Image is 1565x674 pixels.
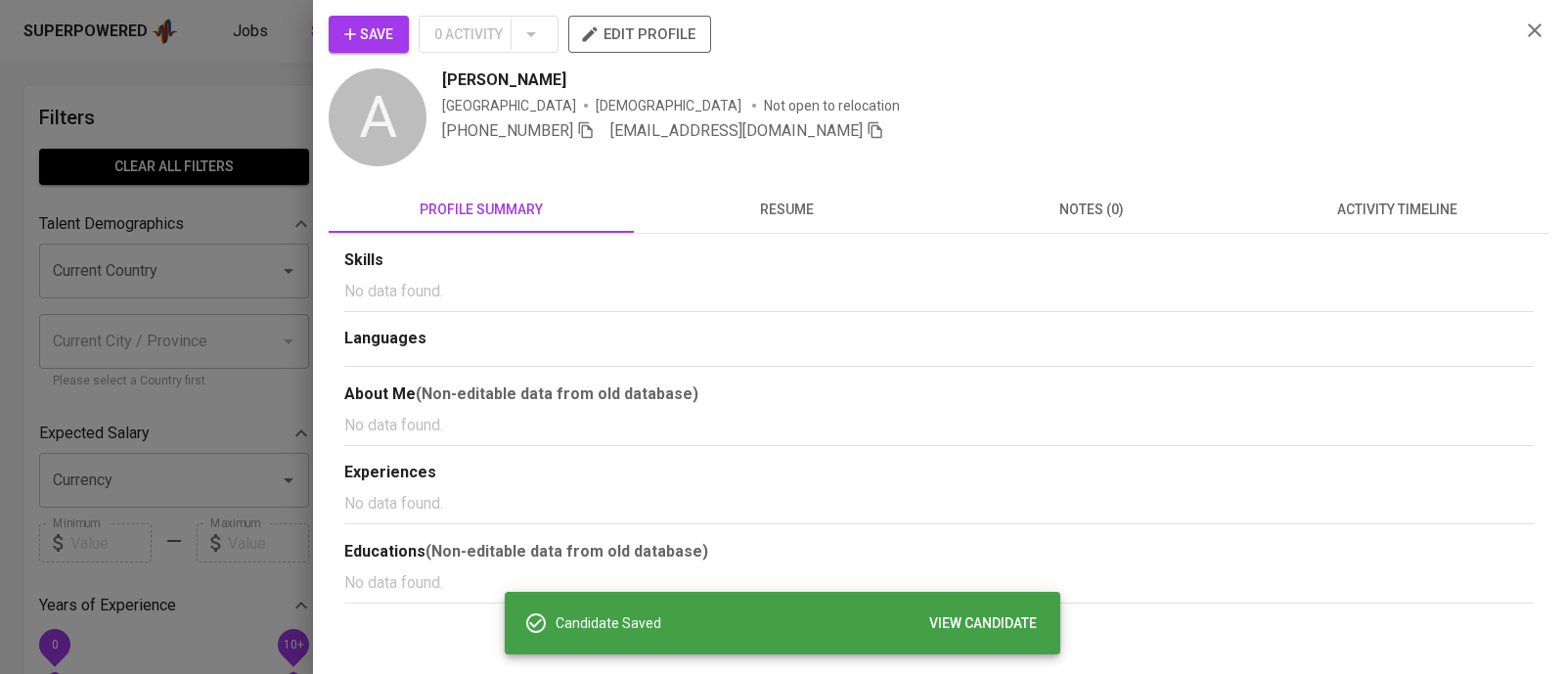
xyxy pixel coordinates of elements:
div: Skills [344,249,1534,272]
span: profile summary [340,198,622,222]
span: edit profile [584,22,695,47]
div: Experiences [344,462,1534,484]
span: [DEMOGRAPHIC_DATA] [596,96,744,115]
p: No data found. [344,280,1534,303]
div: Candidate Saved [556,606,1045,642]
p: No data found. [344,571,1534,595]
a: edit profile [568,25,711,41]
p: Not open to relocation [764,96,900,115]
span: Save [344,22,393,47]
div: Educations [344,540,1534,563]
span: resume [646,198,927,222]
button: edit profile [568,16,711,53]
span: VIEW CANDIDATE [929,611,1037,636]
span: [EMAIL_ADDRESS][DOMAIN_NAME] [610,121,863,140]
span: [PERSON_NAME] [442,68,566,92]
div: About Me [344,382,1534,406]
b: (Non-editable data from old database) [416,384,698,403]
span: [PHONE_NUMBER] [442,121,573,140]
span: activity timeline [1256,198,1538,222]
p: No data found. [344,492,1534,516]
div: A [329,68,426,166]
span: notes (0) [951,198,1232,222]
div: Languages [344,328,1534,350]
p: No data found. [344,414,1534,437]
button: Save [329,16,409,53]
div: [GEOGRAPHIC_DATA] [442,96,576,115]
b: (Non-editable data from old database) [425,542,708,561]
